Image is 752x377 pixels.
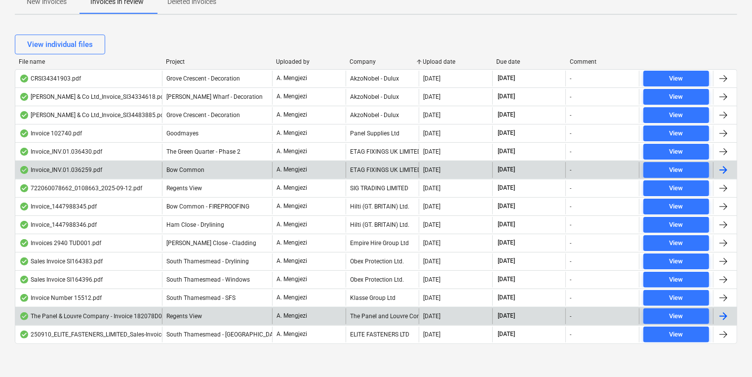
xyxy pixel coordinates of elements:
div: Hilti (GT. BRITAIN) Ltd. [346,199,419,214]
div: ETAG FIXINGS UK LIMITED [346,144,419,160]
div: - [570,258,571,265]
div: [DATE] [423,294,440,301]
div: - [570,203,571,210]
button: View [643,199,709,214]
span: [DATE] [497,239,516,247]
div: View [670,256,683,267]
div: AkzoNobel - Dulux [346,89,419,105]
div: - [570,185,571,192]
div: [PERSON_NAME] & Co Ltd_Invoice_SI34334618.pdf [19,93,166,101]
div: AkzoNobel - Dulux [346,71,419,86]
div: [DATE] [423,130,440,137]
span: [DATE] [497,330,516,338]
div: Panel Supplies Ltd [346,126,419,141]
span: The Green Quarter - Phase 2 [166,148,240,155]
p: A. Mengjezi [277,239,307,247]
p: A. Mengjezi [277,92,307,101]
div: View [670,201,683,212]
span: South Thamesmead - Soffits [166,331,282,338]
div: Empire Hire Group Ltd [346,235,419,251]
iframe: Chat Widget [703,330,752,377]
div: View individual files [27,38,93,51]
span: Montgomery's Wharf - Decoration [166,93,263,100]
div: OCR finished [19,331,29,338]
span: [DATE] [497,74,516,83]
div: OCR finished [19,148,29,156]
div: - [570,167,571,173]
div: Comment [570,58,635,65]
button: View [643,180,709,196]
div: Invoice_INV.01.036259.pdf [19,166,102,174]
button: View [643,71,709,86]
div: OCR finished [19,129,29,137]
div: Due date [496,58,562,65]
p: A. Mengjezi [277,257,307,265]
div: File name [19,58,158,65]
button: View [643,89,709,105]
button: View [643,272,709,288]
button: View [643,217,709,233]
div: Sales Invoice SI164396.pdf [19,276,103,284]
div: 250910_ELITE_FASTENERS_LIMITED_Sales-Invoice_79615.pdf [19,331,195,338]
span: Goodmayes [166,130,198,137]
p: A. Mengjezi [277,293,307,302]
div: - [570,148,571,155]
div: Project [166,58,268,65]
p: A. Mengjezi [277,111,307,119]
div: [DATE] [423,167,440,173]
button: View [643,327,709,342]
button: View [643,162,709,178]
span: [DATE] [497,257,516,265]
div: [DATE] [423,240,440,247]
div: - [570,240,571,247]
div: The Panel and Louvre Company Ltd t/a Palco Specialist Building Products [346,308,419,324]
div: [DATE] [423,75,440,82]
span: [DATE] [497,220,516,229]
p: A. Mengjezi [277,184,307,192]
div: Obex Protection Ltd. [346,272,419,288]
div: [DATE] [423,148,440,155]
span: South Thamesmead - Windows [166,276,250,283]
div: - [570,93,571,100]
span: Grove Crescent - Decoration [166,75,240,82]
div: - [570,75,571,82]
p: A. Mengjezi [277,312,307,320]
span: Bow Common [166,167,204,173]
p: A. Mengjezi [277,74,307,83]
div: The Panel & Louvre Company - Invoice 182078D01.pdf [19,312,176,320]
button: View [643,290,709,306]
div: - [570,294,571,301]
div: - [570,276,571,283]
div: - [570,221,571,228]
div: - [570,130,571,137]
div: OCR finished [19,239,29,247]
div: OCR finished [19,166,29,174]
div: [DATE] [423,112,440,119]
button: View individual files [15,35,105,54]
div: [DATE] [423,331,440,338]
div: Sales Invoice SI164383.pdf [19,257,103,265]
span: [DATE] [497,166,516,174]
span: [DATE] [497,293,516,302]
div: View [670,110,683,121]
span: Newton Close - Cladding [166,240,256,247]
div: OCR finished [19,203,29,210]
div: [DATE] [423,93,440,100]
div: [PERSON_NAME] & Co Ltd_Invoice_SI34483885.pdf [19,111,166,119]
div: - [570,331,571,338]
button: View [643,253,709,269]
div: Invoice 102740.pdf [19,129,82,137]
div: View [670,91,683,103]
div: Uploaded by [276,58,342,65]
div: Invoice_1447988346.pdf [19,221,97,229]
button: View [643,308,709,324]
div: View [670,73,683,84]
div: - [570,313,571,320]
span: Grove Crescent - Decoration [166,112,240,119]
div: View [670,128,683,139]
div: [DATE] [423,313,440,320]
div: OCR finished [19,75,29,83]
span: [DATE] [497,111,516,119]
button: View [643,107,709,123]
div: OCR finished [19,93,29,101]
